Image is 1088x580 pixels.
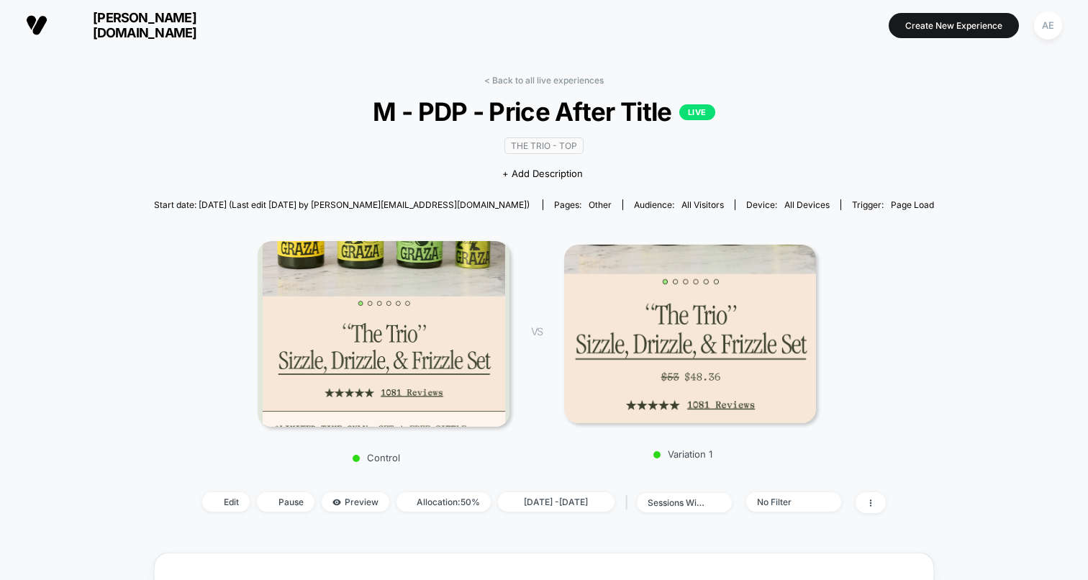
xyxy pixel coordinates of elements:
img: Control main [258,241,509,427]
p: Variation 1 [557,448,809,460]
div: Trigger: [852,199,934,210]
p: Control [250,452,502,463]
button: AE [1030,11,1066,40]
span: Device: [735,199,840,210]
a: < Back to all live experiences [484,75,604,86]
span: [DATE] - [DATE] [498,492,615,512]
div: No Filter [757,497,815,507]
span: Edit [202,492,250,512]
span: The Trio - Top [504,137,584,154]
div: sessions with impression [648,497,705,508]
div: AE [1034,12,1062,40]
span: [PERSON_NAME][DOMAIN_NAME] [58,10,231,40]
img: Variation 1 main [564,245,816,423]
span: all devices [784,199,830,210]
span: M - PDP - Price After Title [193,96,894,127]
span: other [589,199,612,210]
span: Pause [257,492,314,512]
p: LIVE [679,104,715,120]
div: Audience: [634,199,724,210]
span: | [622,492,637,513]
img: Visually logo [26,14,47,36]
button: Create New Experience [889,13,1019,38]
button: [PERSON_NAME][DOMAIN_NAME] [22,9,235,41]
span: + Add Description [502,167,583,181]
span: Start date: [DATE] (Last edit [DATE] by [PERSON_NAME][EMAIL_ADDRESS][DOMAIN_NAME]) [154,199,530,210]
div: Pages: [554,199,612,210]
span: Allocation: 50% [396,492,491,512]
span: Preview [322,492,389,512]
span: Page Load [891,199,934,210]
span: VS [531,325,543,337]
span: All Visitors [681,199,724,210]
